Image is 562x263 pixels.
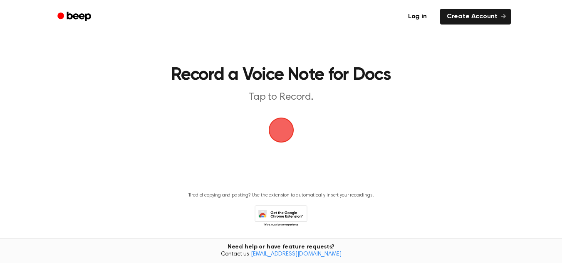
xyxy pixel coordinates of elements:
p: Tap to Record. [121,91,441,104]
a: Create Account [440,9,511,25]
img: Beep Logo [269,118,294,143]
a: Log in [400,7,435,26]
p: Tired of copying and pasting? Use the extension to automatically insert your recordings. [188,192,374,199]
span: Contact us [5,251,557,258]
a: [EMAIL_ADDRESS][DOMAIN_NAME] [251,251,342,257]
a: Beep [52,9,99,25]
h1: Record a Voice Note for Docs [90,66,472,84]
